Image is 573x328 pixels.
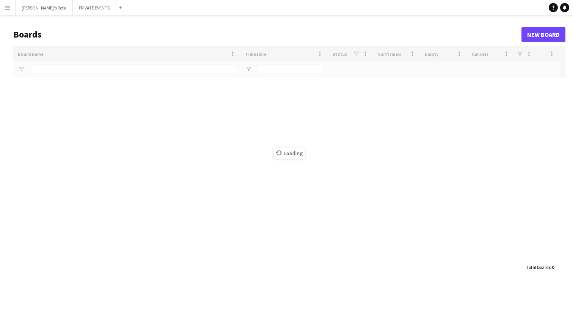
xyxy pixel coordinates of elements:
[521,27,565,42] a: New Board
[552,264,554,270] span: 0
[13,29,521,40] h1: Boards
[526,260,554,275] div: :
[526,264,551,270] span: Total Boards
[73,0,116,15] button: PRIVATE EVENTS
[16,0,73,15] button: [PERSON_NAME]'s Rota
[274,148,305,159] span: Loading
